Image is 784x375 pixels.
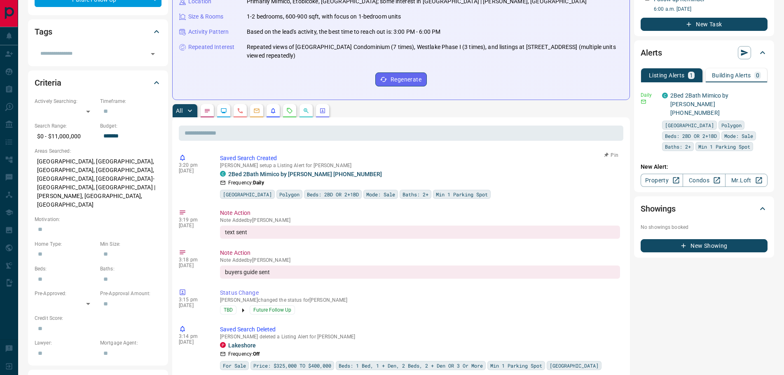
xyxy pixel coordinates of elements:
a: Mr.Loft [725,174,768,187]
svg: Email [641,99,646,105]
p: Building Alerts [712,72,751,78]
p: [DATE] [179,223,208,228]
p: 1-2 bedrooms, 600-900 sqft, with focus on 1-bedroom units [247,12,401,21]
p: Note Action [220,209,620,217]
svg: Lead Browsing Activity [220,107,227,114]
span: Baths: 2+ [665,142,691,151]
p: Motivation: [35,216,161,223]
p: Size & Rooms [188,12,224,21]
p: [PERSON_NAME] deleted a Listing Alert for [PERSON_NAME] [220,334,620,340]
span: TBD [224,306,233,314]
span: Min 1 Parking Spot [698,142,750,151]
p: Saved Search Deleted [220,325,620,334]
h2: Criteria [35,76,61,89]
p: Status Change [220,289,620,297]
div: Tags [35,22,161,42]
button: New Task [641,18,768,31]
div: buyers guide sent [220,266,620,279]
a: 2Bed 2Bath Mimico by [PERSON_NAME] [PHONE_NUMBER] [670,92,729,116]
strong: Daily [253,180,264,186]
span: Beds: 2BD OR 2+1BD [307,190,359,198]
p: [PERSON_NAME] changed the status for [PERSON_NAME] [220,297,620,303]
p: Frequency: [228,350,260,358]
button: Pin [599,151,623,159]
h2: Showings [641,202,676,215]
span: Min 1 Parking Spot [436,190,488,198]
p: [DATE] [179,303,208,308]
p: Daily [641,91,657,99]
span: Beds: 1 Bed, 1 + Den, 2 Beds, 2 + Den OR 3 Or More [339,361,483,370]
span: Mode: Sale [724,132,753,140]
p: Listing Alerts [649,72,685,78]
svg: Agent Actions [319,107,326,114]
p: 3:15 pm [179,297,208,303]
p: [DATE] [179,263,208,268]
p: $0 - $11,000,000 [35,130,96,143]
div: text sent [220,226,620,239]
span: [GEOGRAPHIC_DATA] [223,190,272,198]
a: Condos [683,174,725,187]
a: Lakeshore [228,342,256,349]
p: No showings booked [641,224,768,231]
p: Areas Searched: [35,147,161,155]
span: Beds: 2BD OR 2+1BD [665,132,717,140]
p: Saved Search Created [220,154,620,163]
p: Timeframe: [100,98,161,105]
p: Min Size: [100,240,161,248]
div: Alerts [641,43,768,63]
p: Mortgage Agent: [100,339,161,347]
p: [PERSON_NAME] setup a Listing Alert for [PERSON_NAME] [220,163,620,168]
p: Note Added by [PERSON_NAME] [220,217,620,223]
p: All [176,108,183,114]
p: [GEOGRAPHIC_DATA], [GEOGRAPHIC_DATA], [GEOGRAPHIC_DATA], [GEOGRAPHIC_DATA], [GEOGRAPHIC_DATA], [G... [35,155,161,212]
p: Repeated Interest [188,43,234,51]
svg: Emails [253,107,260,114]
p: [DATE] [179,339,208,345]
span: [GEOGRAPHIC_DATA] [665,121,714,129]
h2: Alerts [641,46,662,59]
p: Frequency: [228,179,264,186]
p: 3:18 pm [179,257,208,263]
p: Note Added by [PERSON_NAME] [220,257,620,263]
p: 6:00 a.m. [DATE] [654,5,768,13]
p: 3:19 pm [179,217,208,223]
a: 2Bed 2Bath Mimico by [PERSON_NAME] [PHONE_NUMBER] [228,171,382,177]
p: Beds: [35,265,96,273]
p: Activity Pattern [188,28,229,36]
p: Home Type: [35,240,96,248]
svg: Opportunities [303,107,309,114]
p: [DATE] [179,168,208,174]
p: Based on the lead's activity, the best time to reach out is: 3:00 PM - 6:00 PM [247,28,440,36]
span: Polygon [721,121,742,129]
span: Min 1 Parking Spot [490,361,542,370]
p: Budget: [100,122,161,130]
a: Property [641,174,683,187]
span: For Sale [223,361,246,370]
p: Actively Searching: [35,98,96,105]
strong: Off [253,351,260,357]
p: New Alert: [641,163,768,171]
p: Repeated views of [GEOGRAPHIC_DATA] Condominium (7 times), Westlake Phase Ⅰ (3 times), and listin... [247,43,623,60]
svg: Calls [237,107,243,114]
p: 1 [690,72,693,78]
button: Open [147,48,159,60]
p: 0 [756,72,759,78]
div: property.ca [220,342,226,348]
svg: Notes [204,107,211,114]
span: Baths: 2+ [403,190,428,198]
span: Future Follow Up [253,306,291,314]
p: Note Action [220,249,620,257]
p: 3:14 pm [179,333,208,339]
p: 3:20 pm [179,162,208,168]
button: New Showing [641,239,768,252]
p: Lawyer: [35,339,96,347]
p: Baths: [100,265,161,273]
p: Pre-Approved: [35,290,96,297]
span: Price: $325,000 TO $400,000 [253,361,331,370]
span: [GEOGRAPHIC_DATA] [550,361,599,370]
p: Credit Score: [35,314,161,322]
svg: Listing Alerts [270,107,276,114]
h2: Tags [35,25,52,38]
svg: Requests [286,107,293,114]
p: Pre-Approval Amount: [100,290,161,297]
